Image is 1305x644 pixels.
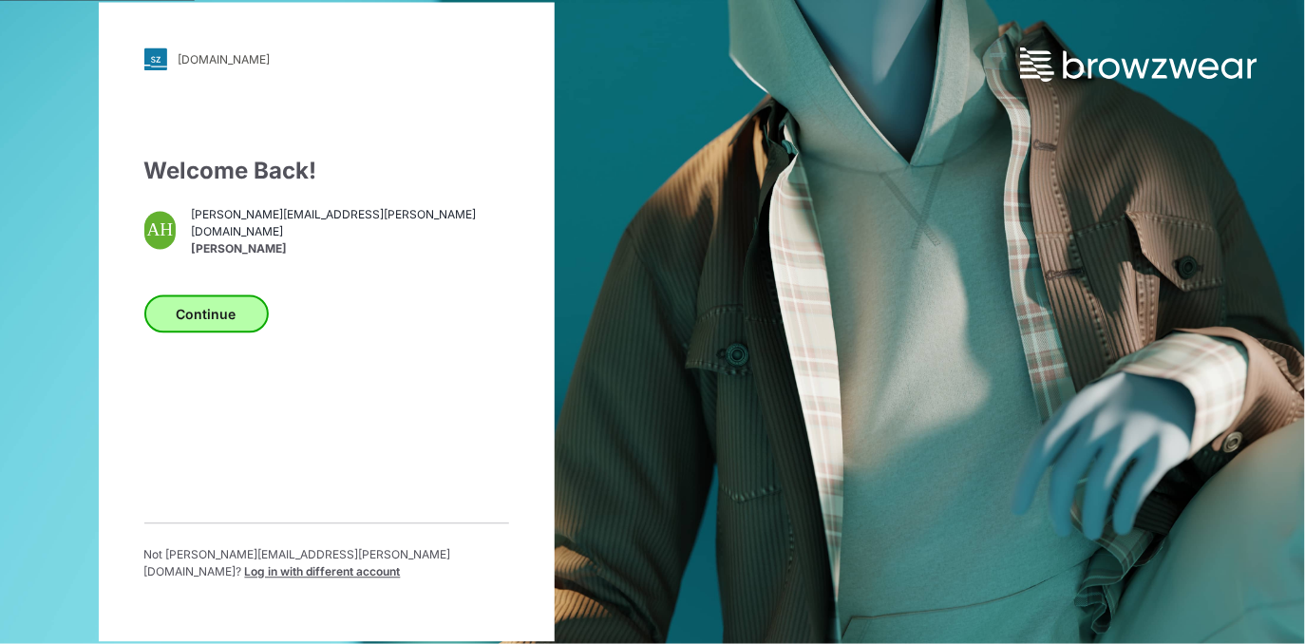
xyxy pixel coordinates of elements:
img: browzwear-logo.73288ffb.svg [1020,47,1258,82]
button: Continue [144,295,269,333]
div: AH [144,212,177,250]
span: [PERSON_NAME][EMAIL_ADDRESS][PERSON_NAME][DOMAIN_NAME] [191,206,508,240]
p: Not [PERSON_NAME][EMAIL_ADDRESS][PERSON_NAME][DOMAIN_NAME] ? [144,547,509,581]
span: Log in with different account [245,565,401,579]
div: [DOMAIN_NAME] [179,52,271,66]
img: svg+xml;base64,PHN2ZyB3aWR0aD0iMjgiIGhlaWdodD0iMjgiIHZpZXdCb3g9IjAgMCAyOCAyOCIgZmlsbD0ibm9uZSIgeG... [144,48,167,71]
span: [PERSON_NAME] [191,240,508,257]
div: Welcome Back! [144,155,509,189]
a: [DOMAIN_NAME] [144,48,509,71]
